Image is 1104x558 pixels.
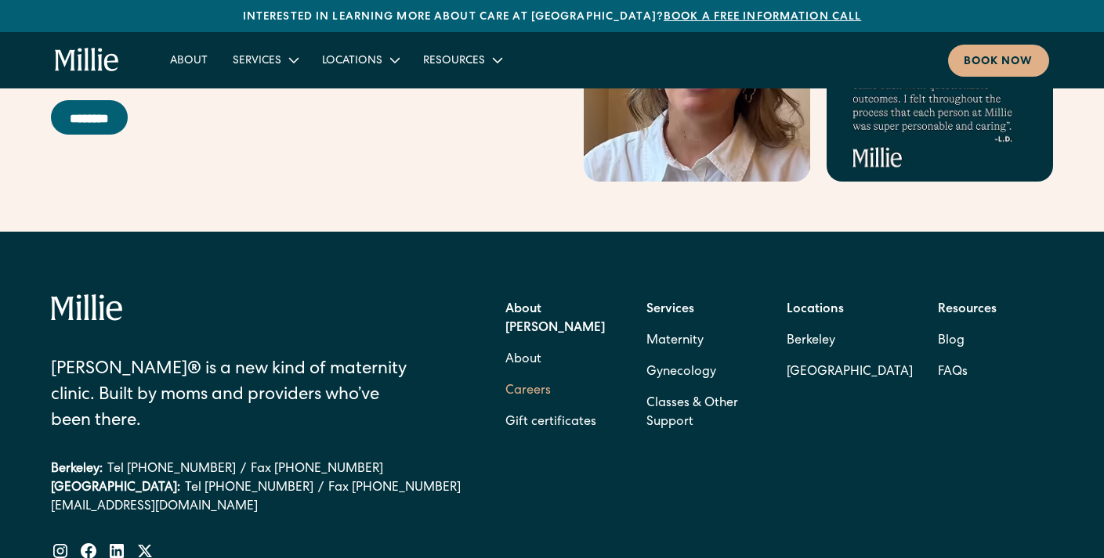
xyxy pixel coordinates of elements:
a: Tel [PHONE_NUMBER] [185,479,313,498]
a: Book now [948,45,1049,77]
div: Resources [411,47,513,73]
div: Resources [423,53,485,70]
a: [EMAIL_ADDRESS][DOMAIN_NAME] [51,498,462,517]
a: Careers [505,376,551,407]
a: [GEOGRAPHIC_DATA] [787,357,913,388]
strong: Resources [938,304,997,316]
a: Fax [PHONE_NUMBER] [328,479,461,498]
a: Berkeley [787,326,913,357]
a: Gynecology [646,357,716,388]
a: Tel [PHONE_NUMBER] [107,460,236,479]
div: [GEOGRAPHIC_DATA]: [51,479,180,498]
div: [PERSON_NAME]® is a new kind of maternity clinic. Built by moms and providers who’ve been there. [51,358,420,435]
strong: Locations [787,304,844,316]
div: Locations [322,53,382,70]
div: Services [233,53,281,70]
div: Locations [309,47,411,73]
a: About [505,344,541,376]
div: / [241,460,246,479]
strong: About [PERSON_NAME] [505,304,605,335]
div: Berkeley: [51,460,103,479]
div: / [318,479,324,498]
a: Gift certificates [505,407,596,438]
a: FAQs [938,357,968,388]
a: Fax [PHONE_NUMBER] [251,460,383,479]
a: Maternity [646,326,704,357]
div: Book now [964,54,1033,70]
a: Blog [938,326,965,357]
div: Services [220,47,309,73]
a: About [157,47,220,73]
a: home [55,48,120,73]
strong: Services [646,304,694,316]
a: Book a free information call [664,12,861,23]
a: Classes & Other Support [646,388,762,438]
